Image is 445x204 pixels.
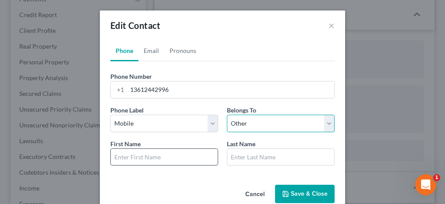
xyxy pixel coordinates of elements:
a: Pronouns [164,40,201,61]
a: Email [138,40,164,61]
span: Edit Contact [110,20,161,31]
span: First Name [110,140,141,148]
button: Cancel [238,186,272,203]
iframe: Intercom live chat [415,174,436,195]
span: Last Name [227,140,255,148]
span: 1 [433,174,440,181]
input: Enter Last Name [227,149,334,165]
span: Belongs To [227,106,256,114]
span: Phone Label [110,106,144,114]
div: +1 [111,81,127,98]
button: Save & Close [275,185,335,203]
input: ###-###-#### [127,81,334,98]
button: × [328,20,335,31]
input: Enter First Name [111,149,218,165]
a: Phone [110,40,138,61]
span: Phone Number [110,73,152,80]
